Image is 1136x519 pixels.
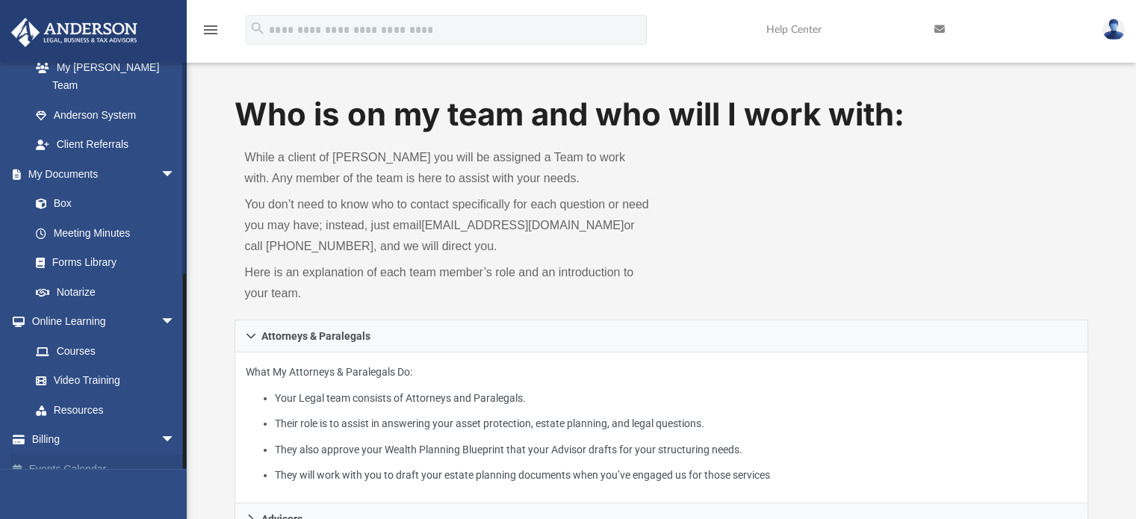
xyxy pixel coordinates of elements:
[21,248,183,278] a: Forms Library
[275,389,1078,408] li: Your Legal team consists of Attorneys and Paralegals.
[421,219,624,231] a: [EMAIL_ADDRESS][DOMAIN_NAME]
[235,320,1089,352] a: Attorneys & Paralegals
[21,189,183,219] a: Box
[275,441,1078,459] li: They also approve your Wealth Planning Blueprint that your Advisor drafts for your structuring ne...
[21,52,183,100] a: My [PERSON_NAME] Team
[21,366,183,396] a: Video Training
[21,218,190,248] a: Meeting Minutes
[10,425,198,455] a: Billingarrow_drop_down
[275,414,1078,433] li: Their role is to assist in answering your asset protection, estate planning, and legal questions.
[1102,19,1125,40] img: User Pic
[161,425,190,456] span: arrow_drop_down
[21,277,190,307] a: Notarize
[275,466,1078,485] li: They will work with you to draft your estate planning documents when you’ve engaged us for those ...
[161,159,190,190] span: arrow_drop_down
[21,395,190,425] a: Resources
[10,454,198,484] a: Events Calendar
[161,307,190,338] span: arrow_drop_down
[10,307,190,337] a: Online Learningarrow_drop_down
[249,20,266,37] i: search
[7,18,142,47] img: Anderson Advisors Platinum Portal
[235,93,1089,137] h1: Who is on my team and who will I work with:
[245,194,651,257] p: You don’t need to know who to contact specifically for each question or need you may have; instea...
[245,262,651,304] p: Here is an explanation of each team member’s role and an introduction to your team.
[202,28,220,39] a: menu
[246,363,1078,485] p: What My Attorneys & Paralegals Do:
[245,147,651,189] p: While a client of [PERSON_NAME] you will be assigned a Team to work with. Any member of the team ...
[10,159,190,189] a: My Documentsarrow_drop_down
[235,352,1089,504] div: Attorneys & Paralegals
[202,21,220,39] i: menu
[21,336,190,366] a: Courses
[261,331,370,341] span: Attorneys & Paralegals
[21,100,190,130] a: Anderson System
[21,130,190,160] a: Client Referrals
